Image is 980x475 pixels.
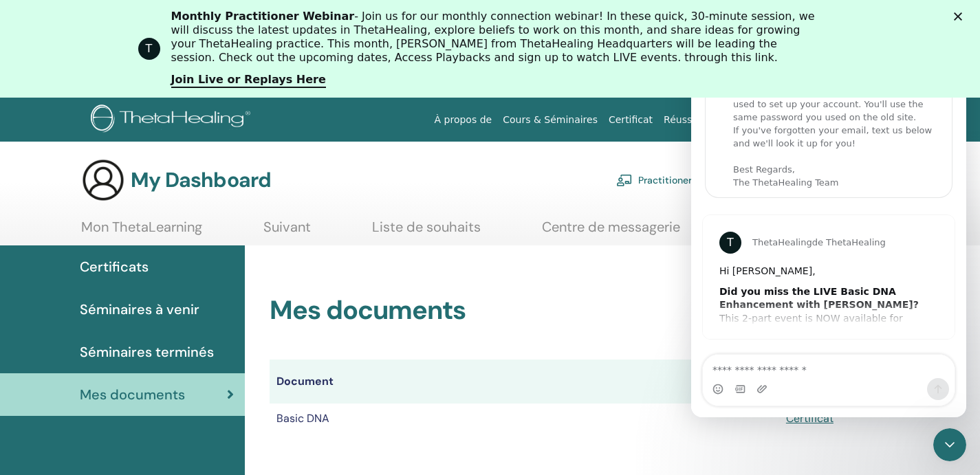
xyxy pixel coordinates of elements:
span: Séminaires à venir [80,299,199,320]
img: logo.png [91,104,255,135]
td: Basic DNA [270,404,697,434]
a: Réussites [658,107,715,133]
a: Cours & Séminaires [497,107,603,133]
a: Mon ThetaLearning [81,219,202,245]
span: Séminaires terminés [80,342,214,362]
img: generic-user-icon.jpg [81,158,125,202]
a: Liste de souhaits [372,219,481,245]
b: Monthly Practitioner Webinar [171,10,355,23]
th: Document [270,360,697,404]
iframe: Intercom live chat [933,428,966,461]
a: Join Live or Replays Here [171,73,326,88]
div: Fermer [954,12,968,21]
div: Profile image for ThetaHealing [138,38,160,60]
a: Centre de messagerie [542,219,680,245]
a: Certificat [603,107,658,133]
h2: Mes documents [270,295,881,327]
div: - Join us for our monthly connection webinar! In these quick, 30-minute session, we will discuss ... [171,10,820,65]
span: Certificats [80,256,149,277]
a: Certificat [786,411,834,426]
iframe: Intercom live chat [691,14,966,417]
a: Practitioner Dashboard [616,165,744,195]
img: chalkboard-teacher.svg [616,174,633,186]
a: À propos de [429,107,498,133]
h3: My Dashboard [131,168,271,192]
a: Suivant [263,219,311,245]
span: Mes documents [80,384,185,405]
